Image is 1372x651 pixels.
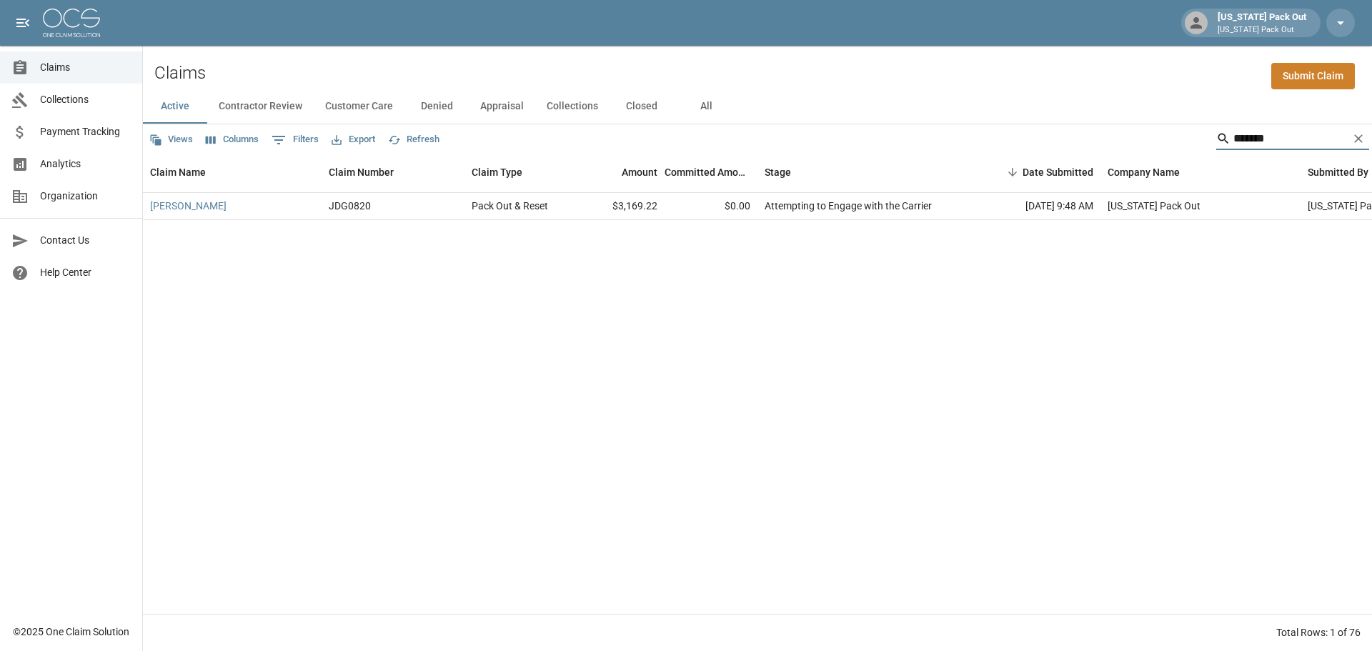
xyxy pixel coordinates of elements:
button: Show filters [268,129,322,151]
a: Submit Claim [1271,63,1355,89]
h2: Claims [154,63,206,84]
button: Customer Care [314,89,404,124]
span: Contact Us [40,233,131,248]
button: Closed [610,89,674,124]
span: Claims [40,60,131,75]
div: Date Submitted [972,152,1100,192]
span: Analytics [40,156,131,172]
div: [DATE] 9:48 AM [972,193,1100,220]
button: Select columns [202,129,262,151]
div: Claim Number [322,152,464,192]
div: JDG0820 [329,199,371,213]
div: Pack Out & Reset [472,199,548,213]
div: $3,169.22 [572,193,665,220]
div: Committed Amount [665,152,750,192]
div: © 2025 One Claim Solution [13,625,129,639]
a: [PERSON_NAME] [150,199,227,213]
div: Claim Name [150,152,206,192]
button: Refresh [384,129,443,151]
div: $0.00 [665,193,757,220]
div: Claim Type [464,152,572,192]
img: ocs-logo-white-transparent.png [43,9,100,37]
button: Sort [1003,162,1023,182]
button: open drawer [9,9,37,37]
div: Company Name [1100,152,1301,192]
span: Payment Tracking [40,124,131,139]
button: Clear [1348,128,1369,149]
div: Committed Amount [665,152,757,192]
p: [US_STATE] Pack Out [1218,24,1306,36]
button: Active [143,89,207,124]
button: Export [328,129,379,151]
div: [US_STATE] Pack Out [1212,10,1312,36]
div: Arizona Pack Out [1108,199,1200,213]
button: All [674,89,738,124]
div: Claim Name [143,152,322,192]
div: Claim Type [472,152,522,192]
div: Amount [572,152,665,192]
div: Total Rows: 1 of 76 [1276,625,1361,640]
div: Submitted By [1308,152,1368,192]
div: Stage [757,152,972,192]
div: Claim Number [329,152,394,192]
div: Search [1216,127,1369,153]
div: Stage [765,152,791,192]
span: Organization [40,189,131,204]
div: Date Submitted [1023,152,1093,192]
span: Help Center [40,265,131,280]
span: Collections [40,92,131,107]
button: Collections [535,89,610,124]
div: dynamic tabs [143,89,1372,124]
button: Appraisal [469,89,535,124]
div: Attempting to Engage with the Carrier [765,199,932,213]
button: Denied [404,89,469,124]
div: Company Name [1108,152,1180,192]
div: Amount [622,152,657,192]
button: Views [146,129,197,151]
button: Contractor Review [207,89,314,124]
